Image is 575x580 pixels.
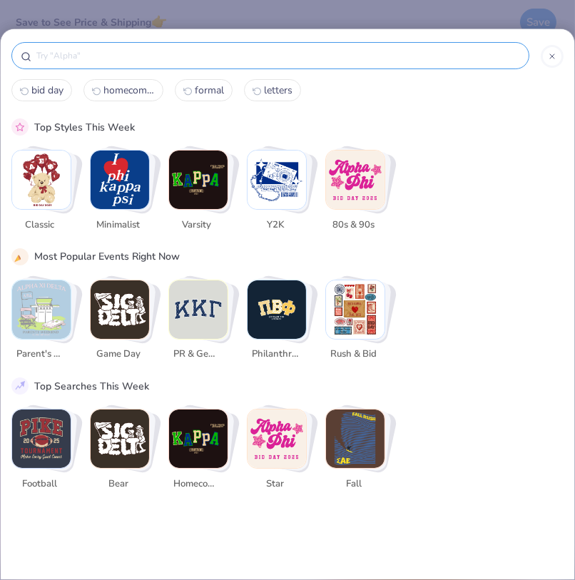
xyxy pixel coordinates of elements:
div: Most Popular Events Right Now [34,249,180,264]
span: football [17,477,63,492]
img: trend_line.gif [14,380,26,392]
button: Stack Card Button star [247,409,307,497]
img: homecoming [169,409,228,468]
span: Parent's Weekend [17,347,63,362]
button: Stack Card Button Varsity [168,150,228,238]
button: Stack Card Button bear [90,409,150,497]
img: Varsity [169,151,228,209]
img: PR & General [169,280,228,339]
span: Classic [17,218,63,233]
div: Top Searches This Week [34,379,149,394]
button: Stack Card Button Classic [11,150,71,238]
span: formal [195,83,224,97]
div: Top Styles This Week [34,120,135,135]
span: fall [331,477,377,492]
img: Philanthropy [248,280,306,339]
img: Minimalist [91,151,149,209]
span: PR & General [174,347,220,362]
button: Stack Card Button Y2K [247,150,307,238]
img: 80s & 90s [326,151,385,209]
span: Y2K [253,218,299,233]
button: Stack Card Button homecoming [168,409,228,497]
button: homecoming1 [83,79,163,101]
span: homecoming [174,477,220,492]
input: Try "Alpha" [35,49,520,63]
span: homecoming [103,83,155,97]
span: Varsity [174,218,220,233]
button: bid day0 [11,79,72,101]
img: pink_star.gif [14,121,26,133]
button: Stack Card Button football [11,409,71,497]
span: letters [264,83,292,97]
span: Game Day [96,347,142,362]
img: Y2K [248,151,306,209]
button: Stack Card Button Minimalist [90,150,150,238]
button: letters3 [244,79,301,101]
button: Stack Card Button Game Day [90,280,150,367]
img: Classic [12,151,71,209]
img: Parent's Weekend [12,280,71,339]
button: formal2 [175,79,233,101]
button: Stack Card Button PR & General [168,280,228,367]
img: fall [326,409,385,468]
span: star [253,477,299,492]
img: Game Day [91,280,149,339]
span: Philanthropy [253,347,299,362]
img: football [12,409,71,468]
img: bear [91,409,149,468]
span: Rush & Bid [331,347,377,362]
button: Stack Card Button fall [325,409,385,497]
button: Stack Card Button Philanthropy [247,280,307,367]
span: bid day [31,83,63,97]
button: Stack Card Button Parent's Weekend [11,280,71,367]
button: Stack Card Button 80s & 90s [325,150,385,238]
img: party_popper.gif [14,250,26,263]
span: Minimalist [96,218,142,233]
img: star [248,409,306,468]
img: Rush & Bid [326,280,385,339]
button: Stack Card Button Rush & Bid [325,280,385,367]
span: 80s & 90s [331,218,377,233]
span: bear [96,477,142,492]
